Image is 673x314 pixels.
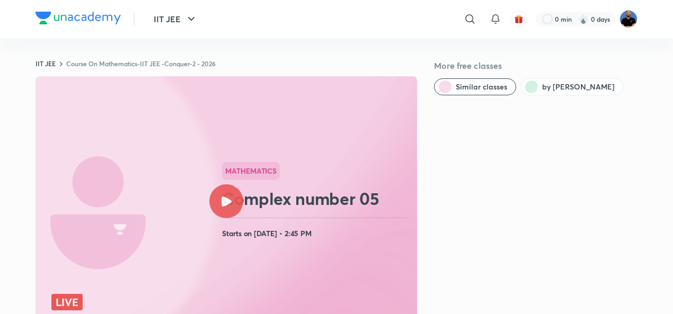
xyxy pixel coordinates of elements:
[510,11,527,28] button: avatar
[36,12,121,24] img: Company Logo
[66,59,216,68] a: Course On Mathematics-IIT JEE -Conquer-2 - 2026
[147,8,204,30] button: IIT JEE
[619,10,637,28] img: Md Afroj
[41,8,70,17] span: Support
[542,82,615,92] span: by Md Afroj
[222,227,413,240] h4: Starts on [DATE] • 2:45 PM
[36,12,121,27] a: Company Logo
[578,14,589,24] img: streak
[36,59,56,68] a: IIT JEE
[434,59,637,72] h5: More free classes
[222,188,413,209] h2: Complex number 05
[456,82,507,92] span: Similar classes
[514,14,524,24] img: avatar
[434,78,516,95] button: Similar classes
[520,78,624,95] button: by Md Afroj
